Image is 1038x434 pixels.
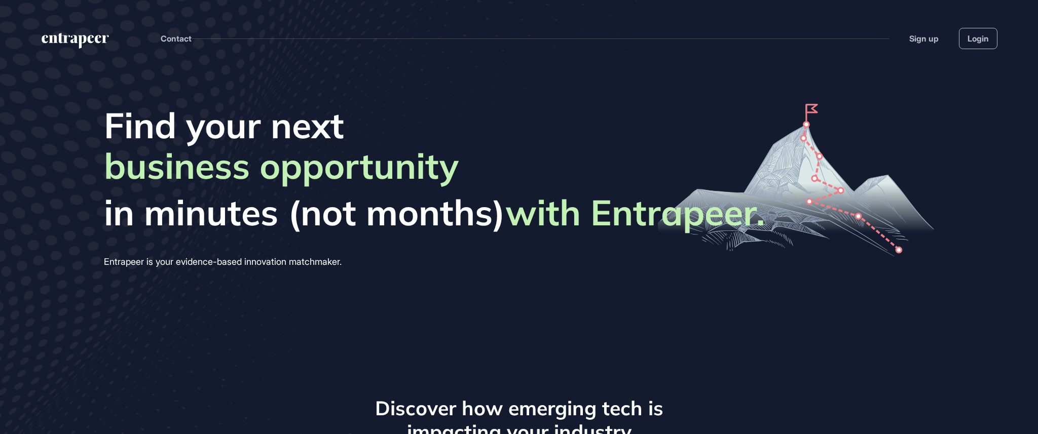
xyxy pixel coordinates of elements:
a: Sign up [909,32,939,45]
button: Contact [161,32,192,45]
div: Entrapeer is your evidence-based innovation matchmaker. [104,254,765,270]
span: Find your next [104,104,765,146]
span: in minutes (not months) [104,191,765,233]
strong: with Entrapeer. [505,190,765,234]
a: Login [959,28,997,49]
span: business opportunity [104,144,459,191]
h3: Discover how emerging tech is [266,397,772,420]
a: entrapeer-logo [41,33,110,52]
